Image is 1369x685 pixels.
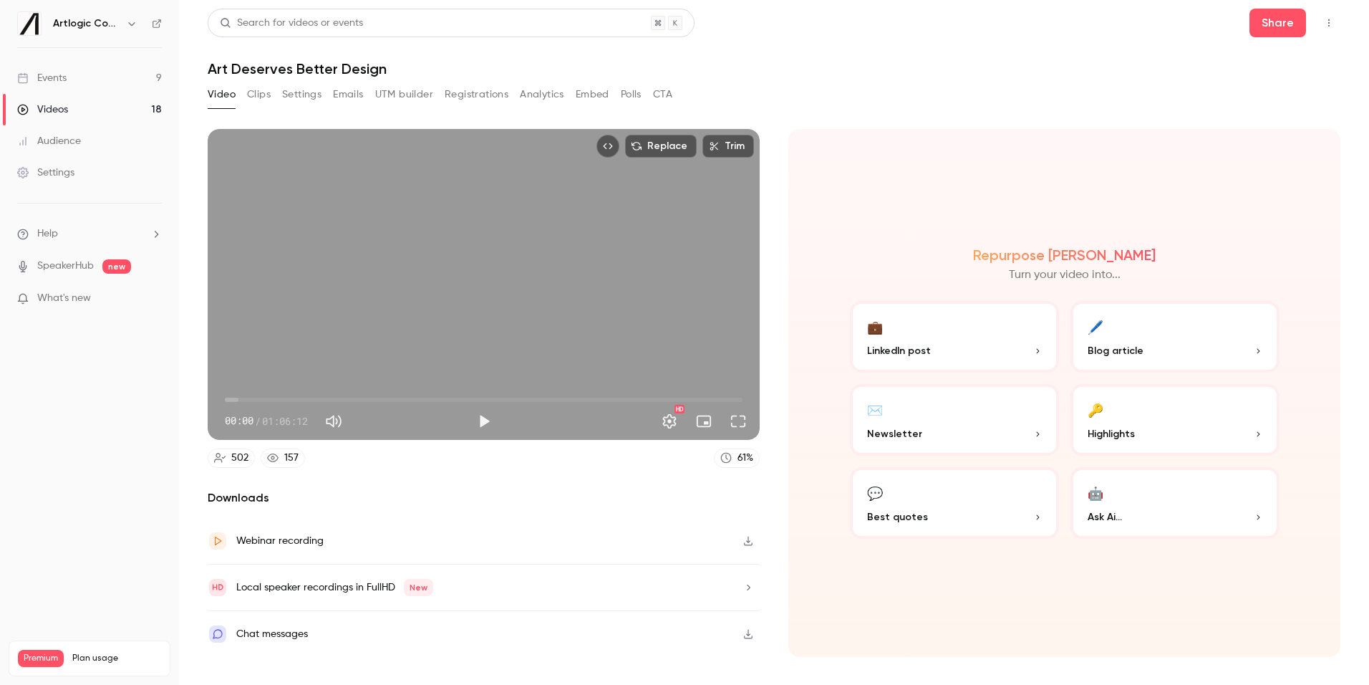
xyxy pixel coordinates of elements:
[18,12,41,35] img: Artlogic Connect 2025
[262,413,308,428] span: 01:06:12
[236,579,433,596] div: Local speaker recordings in FullHD
[236,626,308,643] div: Chat messages
[208,489,760,507] h2: Downloads
[850,467,1059,539] button: 💬Best quotes
[867,482,883,504] div: 💬
[867,343,931,358] span: LinkedIn post
[404,579,433,596] span: New
[737,451,753,466] div: 61 %
[17,71,67,85] div: Events
[53,16,120,31] h6: Artlogic Connect 2025
[247,83,271,106] button: Clips
[1249,9,1306,37] button: Share
[1070,467,1279,539] button: 🤖Ask Ai...
[1088,509,1122,524] span: Ask Ai...
[520,83,564,106] button: Analytics
[18,650,64,667] span: Premium
[236,532,324,550] div: Webinar recording
[37,291,91,306] span: What's new
[724,407,753,436] button: Full screen
[1070,384,1279,456] button: 🔑Highlights
[1088,315,1103,337] div: 🖊️
[867,398,883,421] div: ✉️
[1088,426,1135,441] span: Highlights
[17,102,68,117] div: Videos
[1088,398,1103,421] div: 🔑
[208,60,1340,77] h1: Art Deserves Better Design
[1070,301,1279,373] button: 🖊️Blog article
[375,83,433,106] button: UTM builder
[850,301,1059,373] button: 💼LinkedIn post
[37,259,94,274] a: SpeakerHub
[1088,482,1103,504] div: 🤖
[867,426,922,441] span: Newsletter
[208,83,236,106] button: Video
[625,135,697,158] button: Replace
[17,226,162,241] li: help-dropdown-opener
[1088,343,1143,358] span: Blog article
[319,407,348,436] button: Mute
[17,134,81,148] div: Audience
[225,413,253,428] span: 00:00
[714,449,760,468] a: 61%
[867,509,928,524] span: Best quotes
[333,83,363,106] button: Emails
[208,449,255,468] a: 502
[261,449,305,468] a: 157
[445,83,508,106] button: Registrations
[674,405,684,413] div: HD
[282,83,321,106] button: Settings
[284,451,299,466] div: 157
[690,407,718,436] button: Turn on miniplayer
[576,83,609,106] button: Embed
[621,83,642,106] button: Polls
[850,384,1059,456] button: ✉️Newsletter
[255,413,261,428] span: /
[72,653,161,664] span: Plan usage
[596,135,619,158] button: Embed video
[653,83,672,106] button: CTA
[37,226,58,241] span: Help
[655,407,684,436] button: Settings
[17,166,74,180] div: Settings
[220,16,363,31] div: Search for videos or events
[1009,267,1121,284] p: Turn your video into...
[867,315,883,337] div: 💼
[145,292,162,305] iframe: Noticeable Trigger
[102,259,131,274] span: new
[702,135,754,158] button: Trim
[470,407,498,436] button: Play
[1317,11,1340,34] button: Top Bar Actions
[231,451,248,466] div: 502
[225,413,308,428] div: 00:00
[973,246,1156,264] h2: Repurpose [PERSON_NAME]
